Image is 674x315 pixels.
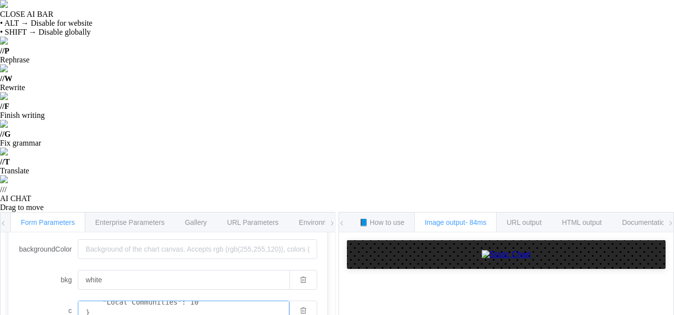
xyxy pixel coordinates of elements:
span: Gallery [185,218,207,226]
span: Enterprise Parameters [95,218,165,226]
span: URL Parameters [227,218,279,226]
span: Documentation [622,218,669,226]
span: Image output [425,218,487,226]
span: 📘 How to use [359,218,404,226]
label: bkg [18,270,78,290]
input: Background of the chart canvas. Accepts rgb (rgb(255,255,120)), colors (red), and url-encoded hex... [78,239,317,259]
span: Form Parameters [21,218,75,226]
span: HTML output [562,218,602,226]
a: Static Chart [357,250,656,259]
span: Environments [299,218,341,226]
label: backgroundColor [18,239,78,259]
img: Static Chart [482,250,531,259]
input: Background of the chart canvas. Accepts rgb (rgb(255,255,120)), colors (red), and url-encoded hex... [78,270,289,290]
span: - 84ms [465,218,487,226]
span: URL output [506,218,541,226]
